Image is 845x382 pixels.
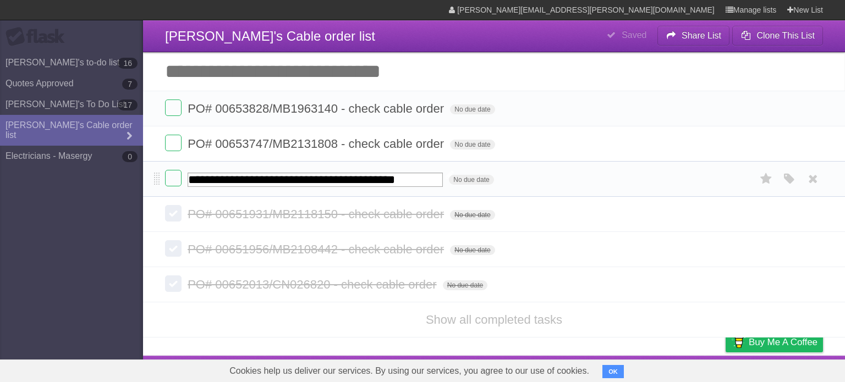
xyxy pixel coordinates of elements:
[122,79,138,90] b: 7
[165,205,182,222] label: Done
[450,210,495,220] span: No due date
[165,135,182,151] label: Done
[188,137,447,151] span: PO# 00653747/MB2131808 - check cable order
[616,358,660,379] a: Developers
[218,360,600,382] span: Cookies help us deliver our services. By using our services, you agree to our use of cookies.
[165,29,375,43] span: [PERSON_NAME]'s Cable order list
[6,27,72,47] div: Flask
[682,31,721,40] b: Share List
[426,313,562,326] a: Show all completed tasks
[749,333,817,352] span: Buy me a coffee
[443,280,487,290] span: No due date
[756,170,777,188] label: Star task
[579,358,602,379] a: About
[726,332,823,352] a: Buy me a coffee
[188,207,447,221] span: PO# 00651931/MB2118150 - check cable order
[674,358,698,379] a: Terms
[188,102,447,115] span: PO# 00653828/MB1963140 - check cable order
[165,170,182,186] label: Done
[657,26,730,46] button: Share List
[450,245,495,255] span: No due date
[118,58,138,69] b: 16
[754,358,823,379] a: Suggest a feature
[188,242,447,256] span: PO# 00651956/MB2108442 - check cable order
[188,278,440,291] span: PO# 00652013/CN026820 - check cable order
[450,140,495,150] span: No due date
[622,30,646,40] b: Saved
[450,104,495,114] span: No due date
[732,26,823,46] button: Clone This List
[711,358,740,379] a: Privacy
[731,333,746,351] img: Buy me a coffee
[118,99,138,110] b: 17
[165,99,182,116] label: Done
[602,365,624,378] button: OK
[449,175,493,185] span: No due date
[165,240,182,257] label: Done
[165,275,182,292] label: Done
[756,31,815,40] b: Clone This List
[122,151,138,162] b: 0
